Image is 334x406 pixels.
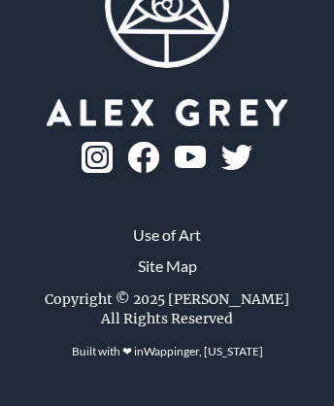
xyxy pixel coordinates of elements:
[144,344,263,358] a: Wappinger, [US_STATE]
[133,223,201,247] a: Use of Art
[101,309,233,328] div: All Rights Reserved
[138,254,197,278] a: Site Map
[64,336,271,367] div: Built with ❤ in
[45,289,289,309] div: Copyright © 2025 [PERSON_NAME]
[128,142,159,173] img: fb-logo.png
[175,146,206,168] img: youtube-logo.png
[82,142,113,173] img: ig-logo.png
[221,145,252,170] img: twitter-logo.png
